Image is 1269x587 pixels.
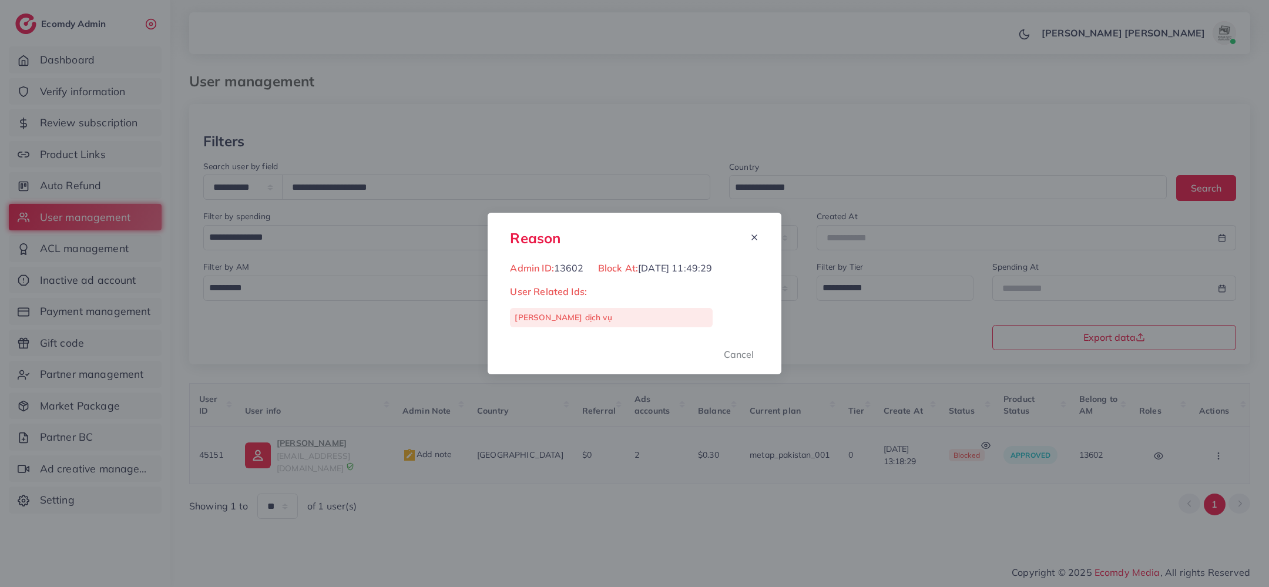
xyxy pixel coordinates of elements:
[554,262,584,274] span: 13602
[709,341,768,367] button: Cancel
[510,262,553,274] span: Admin ID:
[638,262,712,274] span: [DATE] 11:49:29
[510,286,587,297] span: User Related Ids:
[598,262,638,274] span: Block At:
[510,230,560,247] h3: Reason
[515,310,707,324] p: [PERSON_NAME] dịch vụ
